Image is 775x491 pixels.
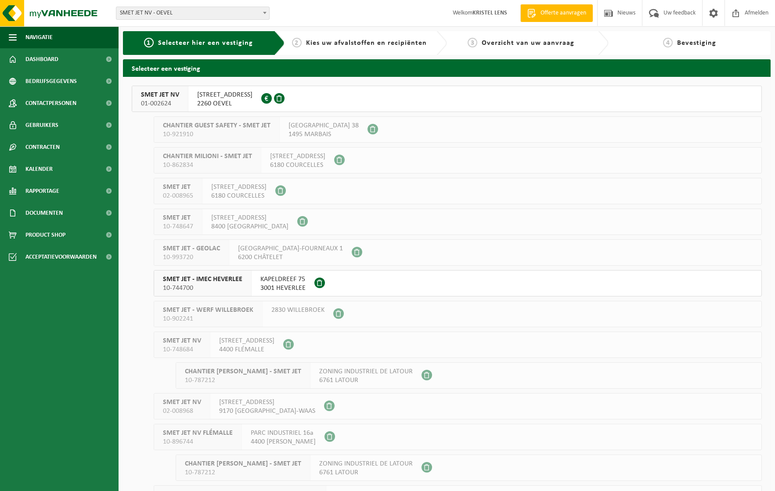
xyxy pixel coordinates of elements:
span: CHANTIER MILIONI - SMET JET [163,152,252,161]
span: 10-787212 [185,376,301,385]
span: Rapportage [25,180,59,202]
span: 10-748647 [163,222,193,231]
span: SMET JET [163,183,193,191]
span: 2830 WILLEBROEK [271,306,324,314]
span: Acceptatievoorwaarden [25,246,97,268]
span: 02-008968 [163,407,201,415]
span: CHANTIER [PERSON_NAME] - SMET JET [185,459,301,468]
span: 4400 [PERSON_NAME] [251,437,316,446]
span: 10-993720 [163,253,220,262]
span: [GEOGRAPHIC_DATA] 38 [288,121,359,130]
span: 10-896744 [163,437,233,446]
strong: KRISTEL LENS [472,10,507,16]
span: 10-902241 [163,314,253,323]
span: Navigatie [25,26,53,48]
span: SMET JET NV [141,90,179,99]
span: 4400 FLÉMALLE [219,345,274,354]
span: 3 [468,38,477,47]
span: 10-862834 [163,161,252,170]
span: 10-787212 [185,468,301,477]
span: 6761 LATOUR [319,376,413,385]
span: SMET JET - IMEC HEVERLEE [163,275,242,284]
span: 8400 [GEOGRAPHIC_DATA] [211,222,288,231]
span: 02-008965 [163,191,193,200]
span: 10-748684 [163,345,201,354]
h2: Selecteer een vestiging [123,59,771,76]
span: [GEOGRAPHIC_DATA]-FOURNEAUX 1 [238,244,343,253]
span: 01-002624 [141,99,179,108]
span: 6180 COURCELLES [211,191,267,200]
button: SMET JET - IMEC HEVERLEE 10-744700 KAPELDREEF 753001 HEVERLEE [154,270,762,296]
span: 6200 CHÂTELET [238,253,343,262]
span: 1495 MARBAIS [288,130,359,139]
span: 1 [144,38,154,47]
span: [STREET_ADDRESS] [219,336,274,345]
span: SMET JET [163,213,193,222]
span: [STREET_ADDRESS] [211,183,267,191]
span: SMET JET NV - OEVEL [116,7,269,19]
span: Contactpersonen [25,92,76,114]
span: SMET JET - WERF WILLEBROEK [163,306,253,314]
span: 10-744700 [163,284,242,292]
span: 3001 HEVERLEE [260,284,306,292]
span: SMET JET - GEOLAC [163,244,220,253]
button: SMET JET NV 01-002624 [STREET_ADDRESS]2260 OEVEL [132,86,762,112]
a: Offerte aanvragen [520,4,593,22]
span: PARC INDUSTRIEL 16a [251,429,316,437]
span: 4 [663,38,673,47]
span: SMET JET NV [163,336,201,345]
span: Product Shop [25,224,65,246]
span: Gebruikers [25,114,58,136]
span: Offerte aanvragen [538,9,588,18]
span: KAPELDREEF 75 [260,275,306,284]
span: 6180 COURCELLES [270,161,325,170]
span: 2260 OEVEL [197,99,252,108]
span: SMET JET NV FLÉMALLE [163,429,233,437]
span: SMET JET NV - OEVEL [116,7,270,20]
span: CHANTIER [PERSON_NAME] - SMET JET [185,367,301,376]
span: SMET JET NV [163,398,201,407]
span: 10-921910 [163,130,270,139]
span: Selecteer hier een vestiging [158,40,253,47]
span: [STREET_ADDRESS] [197,90,252,99]
span: Dashboard [25,48,58,70]
span: Bevestiging [677,40,716,47]
span: Bedrijfsgegevens [25,70,77,92]
span: Kies uw afvalstoffen en recipiënten [306,40,427,47]
span: Overzicht van uw aanvraag [482,40,574,47]
span: 6761 LATOUR [319,468,413,477]
span: ZONING INDUSTRIEL DE LATOUR [319,367,413,376]
span: [STREET_ADDRESS] [211,213,288,222]
span: Kalender [25,158,53,180]
span: 9170 [GEOGRAPHIC_DATA]-WAAS [219,407,315,415]
span: [STREET_ADDRESS] [270,152,325,161]
span: 2 [292,38,302,47]
span: CHANTIER GUEST SAFETY - SMET JET [163,121,270,130]
span: ZONING INDUSTRIEL DE LATOUR [319,459,413,468]
span: Documenten [25,202,63,224]
span: Contracten [25,136,60,158]
span: [STREET_ADDRESS] [219,398,315,407]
